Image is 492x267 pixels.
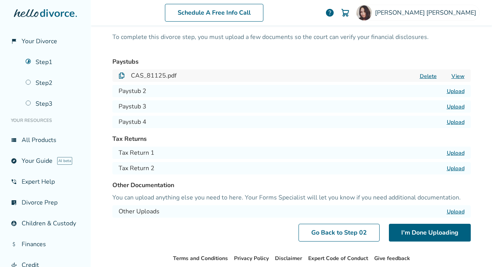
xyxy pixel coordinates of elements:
[11,241,17,247] span: attach_money
[6,131,85,149] a: view_listAll Products
[165,4,263,22] a: Schedule A Free Info Call
[11,38,17,44] span: flag_2
[21,74,85,92] a: Step2
[6,173,85,191] a: phone_in_talkExpert Help
[21,95,85,113] a: Step3
[6,113,85,128] li: Your Resources
[447,118,465,126] label: Upload
[447,165,465,172] label: Upload
[417,72,439,80] button: Delete
[453,230,492,267] iframe: Chat Widget
[299,224,380,242] a: Go Back to Step 02
[341,8,350,17] img: Cart
[119,148,154,157] h4: Tax Return 1
[119,164,154,173] h4: Tax Return 2
[119,117,146,127] h4: Paystub 4
[112,32,471,51] p: To complete this divorce step, you must upload a few documents so the court can verify your finan...
[389,224,471,242] button: I'm Done Uploading
[11,179,17,185] span: phone_in_talk
[112,193,471,202] p: You can upload anything else you need to here. Your Forms Specialist will let you know if you nee...
[21,53,85,71] a: Step1
[112,134,471,144] h3: Tax Returns
[119,73,125,79] img: Document
[308,255,368,262] a: Expert Code of Conduct
[325,8,334,17] a: help
[374,254,410,263] li: Give feedback
[6,235,85,253] a: attach_moneyFinances
[173,255,228,262] a: Terms and Conditions
[22,37,57,46] span: Your Divorce
[6,32,85,50] a: flag_2Your Divorce
[119,86,146,96] h4: Paystub 2
[112,57,471,66] h3: Paystubs
[11,199,17,206] span: list_alt_check
[451,73,465,80] a: View
[11,137,17,143] span: view_list
[375,8,479,17] span: [PERSON_NAME] [PERSON_NAME]
[447,88,465,95] label: Upload
[447,149,465,157] label: Upload
[447,208,465,215] label: Upload
[6,194,85,211] a: list_alt_checkDivorce Prep
[119,102,146,111] h4: Paystub 3
[6,215,85,232] a: account_childChildren & Custody
[447,103,465,110] label: Upload
[11,220,17,226] span: account_child
[112,181,471,190] h3: Other Documentation
[11,158,17,164] span: explore
[131,71,176,80] h4: CAS_81125.pdf
[275,254,302,263] li: Disclaimer
[356,5,372,20] img: Rocio Salazar
[119,207,159,216] h4: Other Uploads
[234,255,269,262] a: Privacy Policy
[6,152,85,170] a: exploreYour GuideAI beta
[57,157,72,165] span: AI beta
